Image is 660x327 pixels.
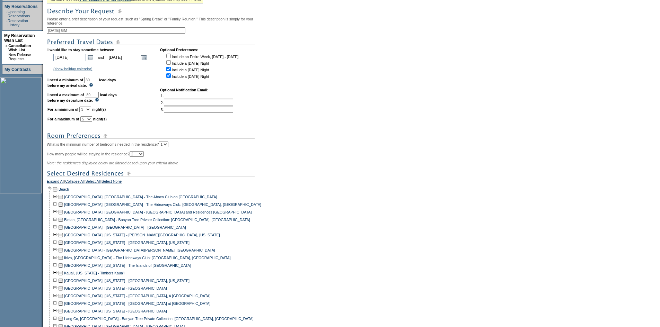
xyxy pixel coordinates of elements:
[89,83,93,87] img: questionMark_lightBlue.gif
[65,179,85,185] a: Collapse All
[64,279,190,283] a: [GEOGRAPHIC_DATA], [US_STATE] - [GEOGRAPHIC_DATA], [US_STATE]
[161,107,233,113] td: 3.
[95,98,99,102] img: questionMark_lightBlue.gif
[47,78,83,82] b: I need a minimum of
[47,93,117,102] b: lead days before my departure date.
[47,179,267,185] div: | | |
[6,44,8,48] b: »
[47,93,84,97] b: I need a maximum of
[64,218,250,222] a: Bintan, [GEOGRAPHIC_DATA] - Banyan Tree Private Collection: [GEOGRAPHIC_DATA], [GEOGRAPHIC_DATA]
[140,54,148,61] a: Open the calendar popup.
[64,233,220,237] a: [GEOGRAPHIC_DATA], [US_STATE] - [PERSON_NAME][GEOGRAPHIC_DATA], [US_STATE]
[64,286,167,290] a: [GEOGRAPHIC_DATA], [US_STATE] - [GEOGRAPHIC_DATA]
[6,10,7,18] td: ·
[64,225,186,229] a: [GEOGRAPHIC_DATA] - [GEOGRAPHIC_DATA] - [GEOGRAPHIC_DATA]
[47,131,255,140] img: subTtlRoomPreferences.gif
[64,317,254,321] a: Lang Co, [GEOGRAPHIC_DATA] - Banyan Tree Private Collection: [GEOGRAPHIC_DATA], [GEOGRAPHIC_DATA]
[47,78,116,88] b: lead days before my arrival date.
[8,44,31,52] a: Cancellation Wish List
[92,107,106,111] b: night(s)
[161,93,233,99] td: 1.
[5,67,31,72] a: My Contracts
[47,161,178,165] span: Note: the residences displayed below are filtered based upon your criteria above
[6,19,7,27] td: ·
[93,117,107,121] b: night(s)
[160,88,209,92] b: Optional Notification Email:
[64,294,210,298] a: [GEOGRAPHIC_DATA], [US_STATE] - [GEOGRAPHIC_DATA], A [GEOGRAPHIC_DATA]
[64,195,217,199] a: [GEOGRAPHIC_DATA], [GEOGRAPHIC_DATA] - The Abaco Club on [GEOGRAPHIC_DATA]
[107,54,139,61] input: Date format: M/D/Y. Shortcut keys: [T] for Today. [UP] or [.] for Next Day. [DOWN] or [,] for Pre...
[165,53,238,83] td: Include an Entire Week, [DATE] - [DATE] Include a [DATE] Night Include a [DATE] Night Include a [...
[47,48,114,52] b: I would like to stay sometime between
[47,117,79,121] b: For a maximum of
[64,240,190,245] a: [GEOGRAPHIC_DATA], [US_STATE] - [GEOGRAPHIC_DATA], [US_STATE]
[161,100,233,106] td: 2.
[87,54,94,61] a: Open the calendar popup.
[64,309,167,313] a: [GEOGRAPHIC_DATA], [US_STATE] - [GEOGRAPHIC_DATA]
[8,10,30,18] a: Upcoming Reservations
[64,202,261,207] a: [GEOGRAPHIC_DATA], [GEOGRAPHIC_DATA] - The Hideaways Club: [GEOGRAPHIC_DATA], [GEOGRAPHIC_DATA]
[53,54,86,61] input: Date format: M/D/Y. Shortcut keys: [T] for Today. [UP] or [.] for Next Day. [DOWN] or [,] for Pre...
[47,107,78,111] b: For a minimum of
[97,53,105,62] td: and
[47,179,64,185] a: Expand All
[64,256,231,260] a: Ibiza, [GEOGRAPHIC_DATA] - The Hideaways Club: [GEOGRAPHIC_DATA], [GEOGRAPHIC_DATA]
[8,19,28,27] a: Reservation History
[86,179,101,185] a: Select All
[102,179,122,185] a: Select None
[160,48,199,52] b: Optional Preferences:
[6,53,8,61] td: ·
[64,263,191,267] a: [GEOGRAPHIC_DATA], [US_STATE] - The Islands of [GEOGRAPHIC_DATA]
[64,210,252,214] a: [GEOGRAPHIC_DATA], [GEOGRAPHIC_DATA] - [GEOGRAPHIC_DATA] and Residences [GEOGRAPHIC_DATA]
[53,67,93,71] a: (show holiday calendar)
[59,187,69,191] a: Beach
[4,33,35,43] a: My Reservation Wish List
[5,4,37,9] a: My Reservations
[8,53,31,61] a: New Release Requests
[64,301,210,306] a: [GEOGRAPHIC_DATA], [US_STATE] - [GEOGRAPHIC_DATA] at [GEOGRAPHIC_DATA]
[64,248,215,252] a: [GEOGRAPHIC_DATA] - [GEOGRAPHIC_DATA][PERSON_NAME], [GEOGRAPHIC_DATA]
[64,271,124,275] a: Kaua'i, [US_STATE] - Timbers Kaua'i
